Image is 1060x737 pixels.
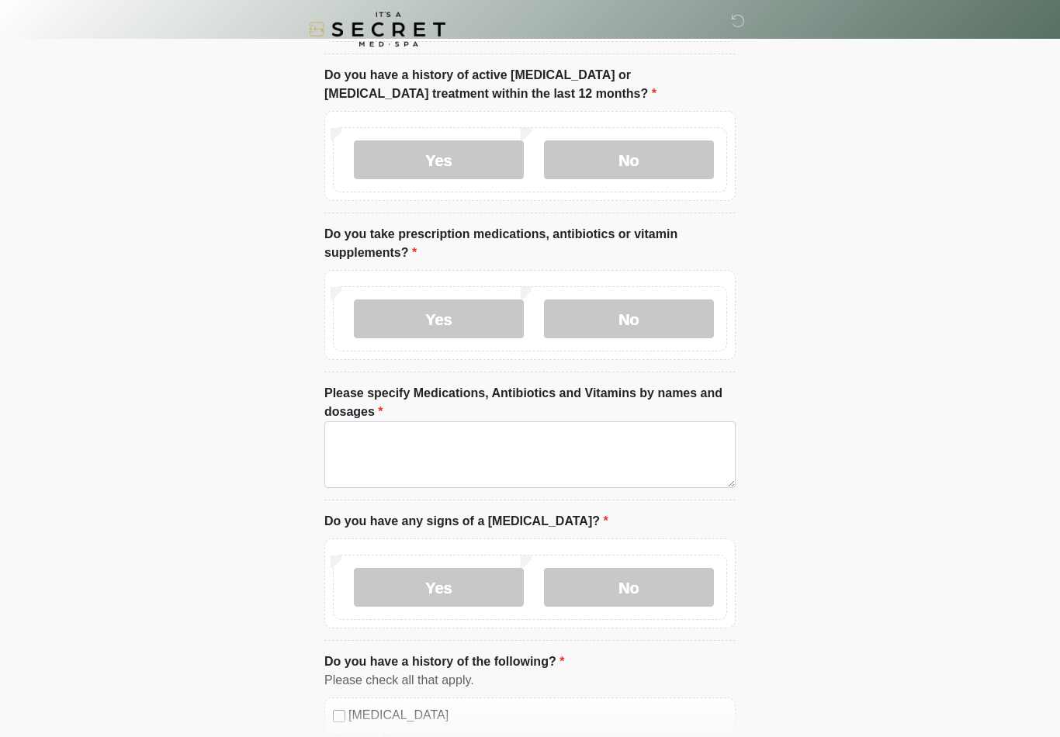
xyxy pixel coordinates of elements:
[324,384,736,421] label: Please specify Medications, Antibiotics and Vitamins by names and dosages
[324,512,608,531] label: Do you have any signs of a [MEDICAL_DATA]?
[324,225,736,262] label: Do you take prescription medications, antibiotics or vitamin supplements?
[544,140,714,179] label: No
[354,568,524,607] label: Yes
[544,299,714,338] label: No
[354,140,524,179] label: Yes
[324,66,736,103] label: Do you have a history of active [MEDICAL_DATA] or [MEDICAL_DATA] treatment within the last 12 mon...
[333,710,345,722] input: [MEDICAL_DATA]
[544,568,714,607] label: No
[324,652,564,671] label: Do you have a history of the following?
[348,706,727,725] label: [MEDICAL_DATA]
[324,671,736,690] div: Please check all that apply.
[354,299,524,338] label: Yes
[309,12,445,47] img: It's A Secret Med Spa Logo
